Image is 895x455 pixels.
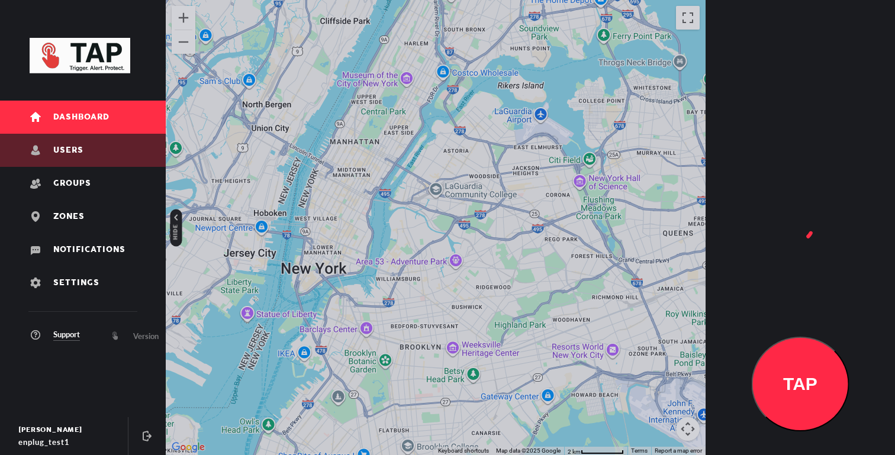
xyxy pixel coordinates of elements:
button: Map camera controls [676,417,700,441]
button: Zoom in [172,6,195,30]
span: Version [133,330,159,342]
div: [PERSON_NAME] [18,424,117,436]
span: Map data ©2025 Google [496,447,561,454]
span: hide [170,224,182,240]
a: Support [30,329,80,341]
span: Support [53,328,80,341]
button: hide [170,209,182,246]
div: enplug_test1 [18,436,117,448]
span: Dashboard [53,113,110,122]
span: Groups [53,179,91,188]
a: Open this area in Google Maps (opens a new window) [169,440,208,455]
a: Report a map error [655,447,702,454]
button: Keyboard shortcuts [438,447,489,455]
span: Settings [53,279,99,288]
button: Toggle fullscreen view [676,6,700,30]
button: Map Scale: 2 km per 69 pixels [564,447,627,455]
span: 2 km [568,448,581,455]
button: TAP [752,337,849,431]
span: Zones [53,212,85,221]
a: Terms [631,447,648,454]
button: Zoom out [172,30,195,54]
span: Notifications [53,246,125,254]
img: Google [169,440,208,455]
h2: TAP [753,374,848,394]
span: Users [53,146,83,155]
